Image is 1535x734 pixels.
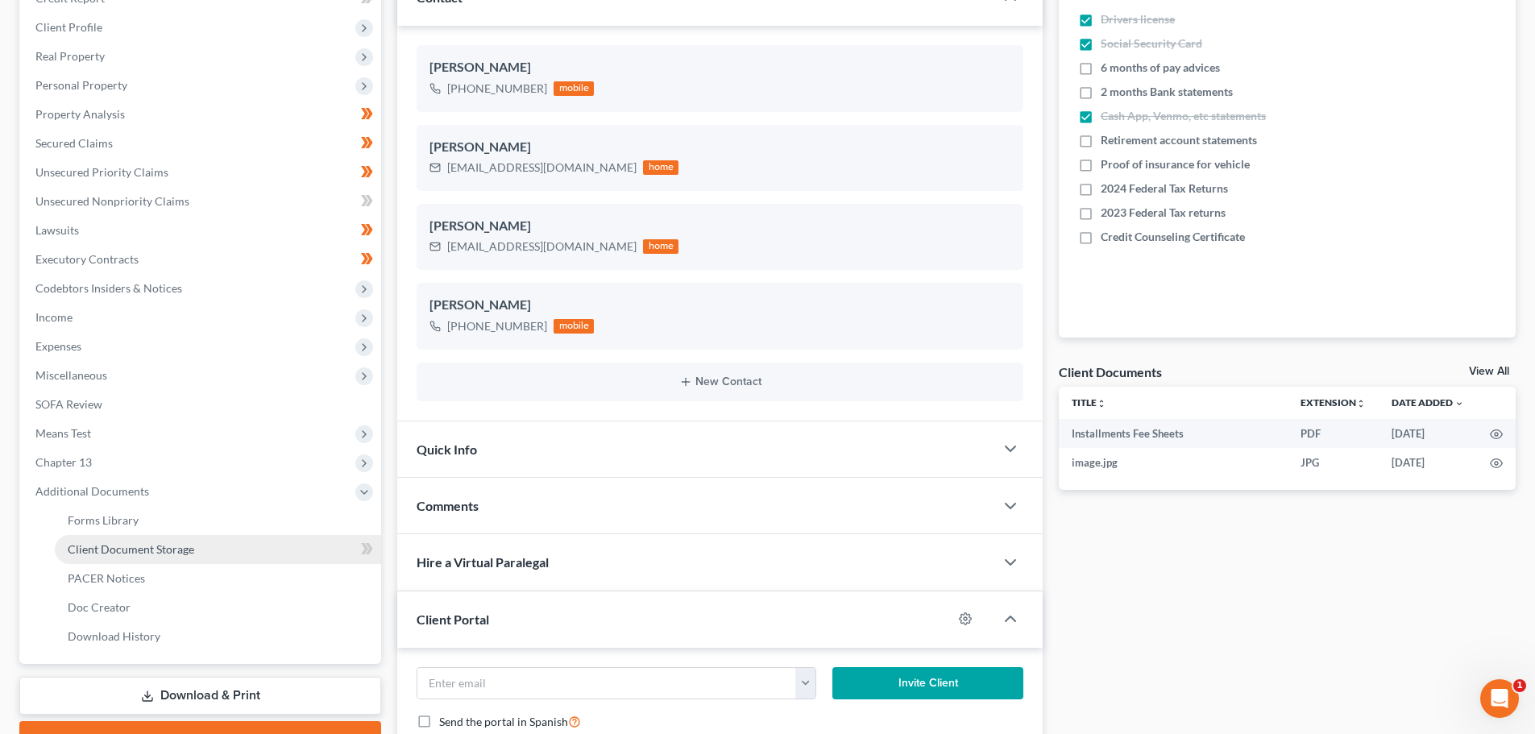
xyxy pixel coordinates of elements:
[417,668,796,699] input: Enter email
[23,129,381,158] a: Secured Claims
[23,245,381,274] a: Executory Contracts
[35,78,127,92] span: Personal Property
[417,554,549,570] span: Hire a Virtual Paralegal
[1101,84,1233,100] span: 2 months Bank statements
[55,535,381,564] a: Client Document Storage
[35,252,139,266] span: Executory Contracts
[35,165,168,179] span: Unsecured Priority Claims
[55,506,381,535] a: Forms Library
[429,375,1010,388] button: New Contact
[1513,679,1526,692] span: 1
[447,238,637,255] div: [EMAIL_ADDRESS][DOMAIN_NAME]
[35,20,102,34] span: Client Profile
[35,455,92,469] span: Chapter 13
[35,426,91,440] span: Means Test
[35,397,102,411] span: SOFA Review
[1392,396,1464,408] a: Date Added expand_more
[35,136,113,150] span: Secured Claims
[1097,399,1106,408] i: unfold_more
[417,498,479,513] span: Comments
[23,158,381,187] a: Unsecured Priority Claims
[1059,419,1288,448] td: Installments Fee Sheets
[429,58,1010,77] div: [PERSON_NAME]
[23,100,381,129] a: Property Analysis
[429,296,1010,315] div: [PERSON_NAME]
[447,160,637,176] div: [EMAIL_ADDRESS][DOMAIN_NAME]
[1469,366,1509,377] a: View All
[1101,205,1226,221] span: 2023 Federal Tax returns
[554,319,594,334] div: mobile
[1059,363,1162,380] div: Client Documents
[35,194,189,208] span: Unsecured Nonpriority Claims
[55,622,381,651] a: Download History
[23,187,381,216] a: Unsecured Nonpriority Claims
[1288,448,1379,477] td: JPG
[1101,132,1257,148] span: Retirement account statements
[1101,180,1228,197] span: 2024 Federal Tax Returns
[68,571,145,585] span: PACER Notices
[1101,35,1202,52] span: Social Security Card
[1301,396,1366,408] a: Extensionunfold_more
[447,81,547,97] div: [PHONE_NUMBER]
[1101,108,1266,124] span: Cash App, Venmo, etc statements
[1379,419,1477,448] td: [DATE]
[23,216,381,245] a: Lawsuits
[1101,156,1250,172] span: Proof of insurance for vehicle
[1072,396,1106,408] a: Titleunfold_more
[23,390,381,419] a: SOFA Review
[55,564,381,593] a: PACER Notices
[1480,679,1519,718] iframe: Intercom live chat
[35,281,182,295] span: Codebtors Insiders & Notices
[832,667,1024,699] button: Invite Client
[554,81,594,96] div: mobile
[1288,419,1379,448] td: PDF
[417,442,477,457] span: Quick Info
[429,138,1010,157] div: [PERSON_NAME]
[35,107,125,121] span: Property Analysis
[1356,399,1366,408] i: unfold_more
[35,223,79,237] span: Lawsuits
[1101,11,1175,27] span: Drivers license
[429,217,1010,236] div: [PERSON_NAME]
[68,513,139,527] span: Forms Library
[68,600,131,614] span: Doc Creator
[35,368,107,382] span: Miscellaneous
[1454,399,1464,408] i: expand_more
[1379,448,1477,477] td: [DATE]
[447,318,547,334] div: [PHONE_NUMBER]
[35,310,73,324] span: Income
[35,49,105,63] span: Real Property
[19,677,381,715] a: Download & Print
[439,715,568,728] span: Send the portal in Spanish
[417,612,489,627] span: Client Portal
[35,484,149,498] span: Additional Documents
[1059,448,1288,477] td: image.jpg
[68,629,160,643] span: Download History
[643,160,678,175] div: home
[1101,229,1245,245] span: Credit Counseling Certificate
[55,593,381,622] a: Doc Creator
[68,542,194,556] span: Client Document Storage
[1101,60,1220,76] span: 6 months of pay advices
[643,239,678,254] div: home
[35,339,81,353] span: Expenses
